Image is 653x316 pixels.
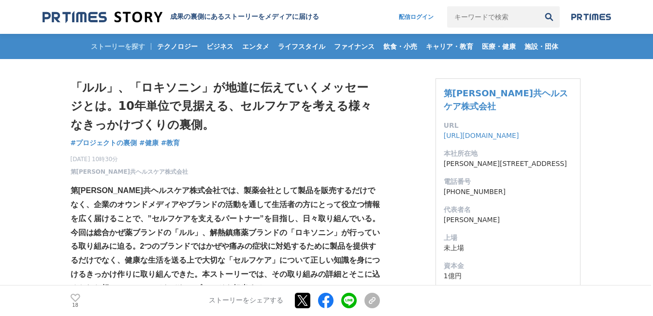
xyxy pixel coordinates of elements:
[444,243,572,253] dd: 未上場
[43,11,162,24] img: 成果の裏側にあるストーリーをメディアに届ける
[71,186,380,223] strong: 第[PERSON_NAME]共ヘルスケア株式会社では、製薬会社として製品を販売するだけでなく、企業のオウンドメディアやブランドの活動を通して生活者の方にとって役立つ情報を広く届けることで、”セル...
[330,34,378,59] a: ファイナンス
[71,138,137,148] a: #プロジェクトの裏側
[71,167,189,176] a: 第[PERSON_NAME]共ヘルスケア株式会社
[379,42,421,51] span: 飲食・小売
[71,303,80,308] p: 18
[139,138,159,147] span: #健康
[444,120,572,131] dt: URL
[444,261,572,271] dt: 資本金
[444,177,572,187] dt: 電話番号
[71,78,380,134] h1: 「ルル」、「ロキソニン」が地道に伝えていくメッセージとは。10年単位で見据える、セルフケアを考える様々なきっかけづくりの裏側。
[330,42,378,51] span: ファイナンス
[274,34,329,59] a: ライフスタイル
[444,132,519,139] a: [URL][DOMAIN_NAME]
[153,42,202,51] span: テクノロジー
[444,187,572,197] dd: [PHONE_NUMBER]
[571,13,611,21] img: prtimes
[444,149,572,159] dt: 本社所在地
[71,138,137,147] span: #プロジェクトの裏側
[379,34,421,59] a: 飲食・小売
[139,138,159,148] a: #健康
[521,42,562,51] span: 施設・団体
[444,159,572,169] dd: [PERSON_NAME][STREET_ADDRESS]
[521,34,562,59] a: 施設・団体
[209,297,283,305] p: ストーリーをシェアする
[447,6,538,28] input: キーワードで検索
[444,271,572,281] dd: 1億円
[422,34,477,59] a: キャリア・教育
[153,34,202,59] a: テクノロジー
[161,138,180,148] a: #教育
[538,6,560,28] button: 検索
[389,6,443,28] a: 配信ログイン
[422,42,477,51] span: キャリア・教育
[444,88,568,111] a: 第[PERSON_NAME]共ヘルスケア株式会社
[43,11,319,24] a: 成果の裏側にあるストーリーをメディアに届ける 成果の裏側にあるストーリーをメディアに届ける
[161,138,180,147] span: #教育
[444,233,572,243] dt: 上場
[478,34,520,59] a: 医療・健康
[478,42,520,51] span: 医療・健康
[238,34,273,59] a: エンタメ
[203,42,237,51] span: ビジネス
[203,34,237,59] a: ビジネス
[444,215,572,225] dd: [PERSON_NAME]
[274,42,329,51] span: ライフスタイル
[444,205,572,215] dt: 代表者名
[71,155,189,164] span: [DATE] 10時30分
[170,13,319,21] h2: 成果の裏側にあるストーリーをメディアに届ける
[238,42,273,51] span: エンタメ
